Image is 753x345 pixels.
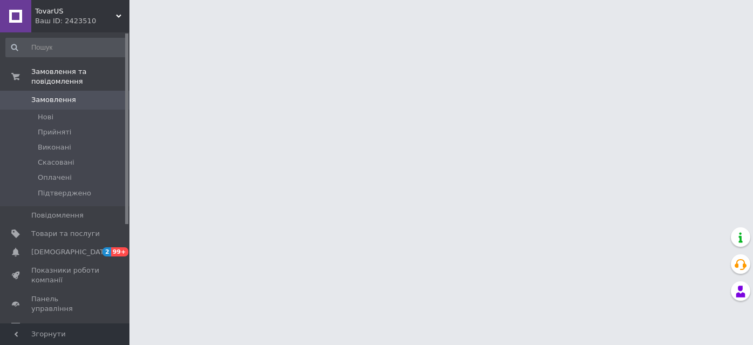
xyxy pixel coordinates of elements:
span: Замовлення [31,95,76,105]
span: Нові [38,112,53,122]
span: 99+ [111,247,129,256]
span: 2 [102,247,111,256]
span: TovarUS [35,6,116,16]
span: Панель управління [31,294,100,314]
span: Підтверджено [38,188,91,198]
input: Пошук [5,38,127,57]
span: Показники роботи компанії [31,266,100,285]
span: [DEMOGRAPHIC_DATA] [31,247,111,257]
span: Повідомлення [31,211,84,220]
span: Замовлення та повідомлення [31,67,129,86]
span: Товари та послуги [31,229,100,239]
span: Відгуки [31,322,59,332]
div: Ваш ID: 2423510 [35,16,129,26]
span: Виконані [38,143,71,152]
span: Скасовані [38,158,74,167]
span: Прийняті [38,127,71,137]
span: Оплачені [38,173,72,182]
